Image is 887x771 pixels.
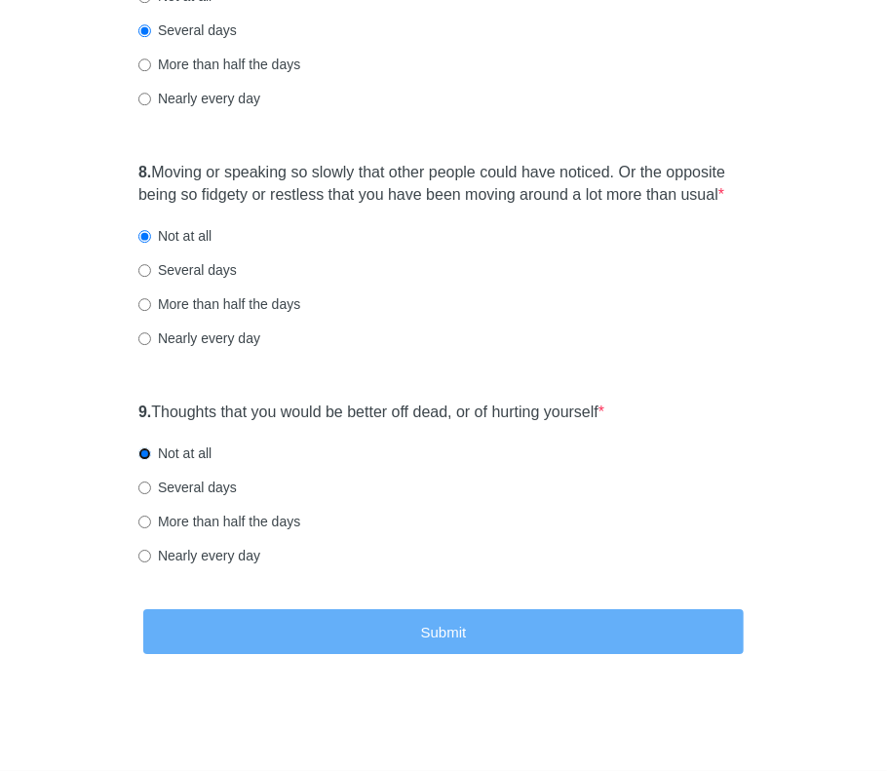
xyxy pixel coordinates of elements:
[138,264,151,277] input: Several days
[138,443,212,463] label: Not at all
[138,402,604,424] label: Thoughts that you would be better off dead, or of hurting yourself
[138,24,151,37] input: Several days
[138,546,260,565] label: Nearly every day
[138,260,237,280] label: Several days
[138,162,749,207] label: Moving or speaking so slowly that other people could have noticed. Or the opposite being so fidge...
[138,164,151,180] strong: 8.
[138,550,151,562] input: Nearly every day
[138,298,151,311] input: More than half the days
[143,609,744,655] button: Submit
[138,478,237,497] label: Several days
[138,404,151,420] strong: 9.
[138,89,260,108] label: Nearly every day
[138,328,260,348] label: Nearly every day
[138,516,151,528] input: More than half the days
[138,55,300,74] label: More than half the days
[138,447,151,460] input: Not at all
[138,230,151,243] input: Not at all
[138,58,151,71] input: More than half the days
[138,294,300,314] label: More than half the days
[138,93,151,105] input: Nearly every day
[138,512,300,531] label: More than half the days
[138,482,151,494] input: Several days
[138,332,151,345] input: Nearly every day
[138,226,212,246] label: Not at all
[138,20,237,40] label: Several days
